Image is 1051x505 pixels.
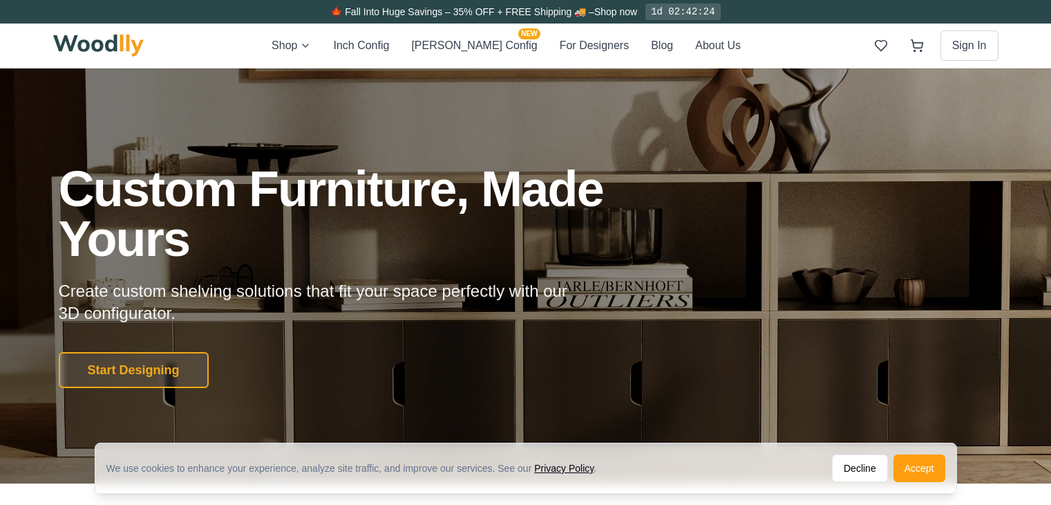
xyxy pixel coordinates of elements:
button: About Us [695,37,741,55]
button: Inch Config [333,37,389,55]
button: Decline [832,454,888,482]
button: Start Designing [59,352,209,388]
p: Create custom shelving solutions that fit your space perfectly with our 3D configurator. [59,280,589,324]
h1: Custom Furniture, Made Yours [59,164,678,264]
button: Shop [272,37,311,55]
span: NEW [518,28,540,39]
a: Shop now [594,6,637,17]
div: We use cookies to enhance your experience, analyze site traffic, and improve our services. See our . [106,461,608,475]
div: 1d 02:42:24 [645,3,720,20]
a: Privacy Policy [534,463,594,474]
button: Sign In [940,30,998,61]
button: Accept [893,454,945,482]
button: For Designers [560,37,629,55]
button: Blog [651,37,673,55]
button: [PERSON_NAME] ConfigNEW [411,37,537,55]
span: 🍁 Fall Into Huge Savings – 35% OFF + FREE Shipping 🚚 – [330,6,594,17]
img: Woodlly [53,35,144,57]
